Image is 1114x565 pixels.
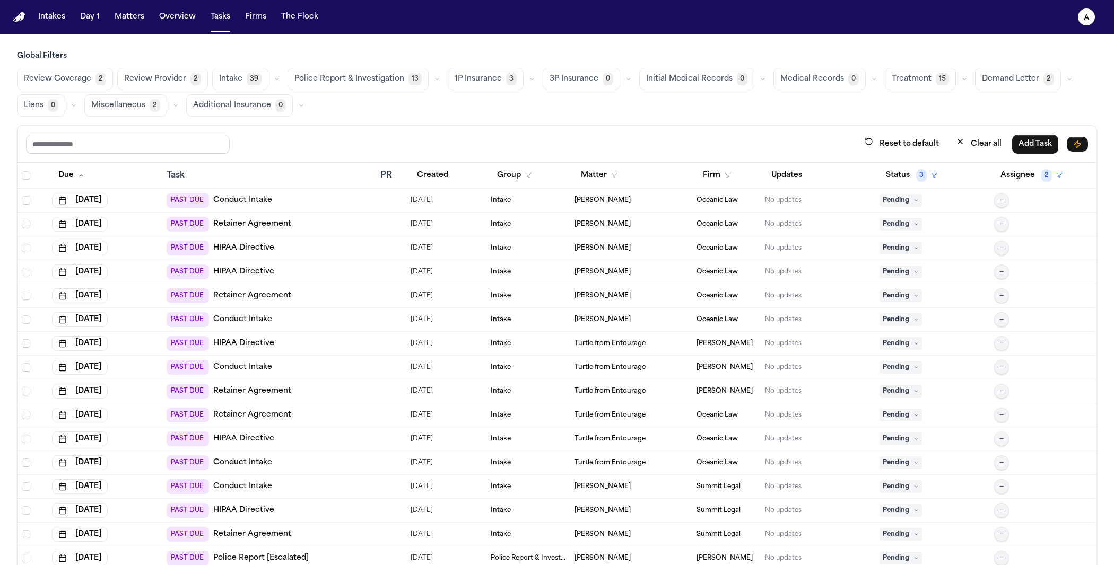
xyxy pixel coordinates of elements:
button: Medical Records0 [773,68,866,90]
span: 2 [95,73,106,85]
button: Review Provider2 [117,68,208,90]
span: Demand Letter [982,74,1039,84]
span: 15 [936,73,949,85]
button: Initial Medical Records0 [639,68,754,90]
span: 0 [603,73,613,85]
span: 3 [506,73,517,85]
span: 39 [247,73,262,85]
button: Clear all [950,134,1008,154]
span: 1P Insurance [455,74,502,84]
span: 0 [848,73,859,85]
span: Liens [24,100,43,111]
span: 2 [190,73,201,85]
button: Reset to default [858,134,945,154]
button: Treatment15 [885,68,956,90]
button: Intake39 [212,68,268,90]
span: 3P Insurance [550,74,598,84]
button: Immediate Task [1067,137,1088,152]
button: The Flock [277,7,323,27]
span: 2 [150,99,160,112]
span: Additional Insurance [193,100,271,111]
img: Finch Logo [13,12,25,22]
button: Miscellaneous2 [84,94,167,117]
a: Home [13,12,25,22]
span: 13 [408,73,422,85]
span: Miscellaneous [91,100,145,111]
span: Police Report & Investigation [294,74,404,84]
span: Treatment [892,74,932,84]
span: 0 [275,99,286,112]
button: Add Task [1012,135,1058,154]
span: Medical Records [780,74,844,84]
span: Review Provider [124,74,186,84]
span: Initial Medical Records [646,74,733,84]
button: Demand Letter2 [975,68,1061,90]
button: Day 1 [76,7,104,27]
button: Liens0 [17,94,65,117]
button: 1P Insurance3 [448,68,524,90]
span: 0 [737,73,747,85]
button: Tasks [206,7,234,27]
button: Intakes [34,7,69,27]
button: Additional Insurance0 [186,94,293,117]
span: Review Coverage [24,74,91,84]
h3: Global Filters [17,51,1097,61]
button: Matters [110,7,149,27]
button: Police Report & Investigation13 [288,68,429,90]
button: Review Coverage2 [17,68,113,90]
span: Intake [219,74,242,84]
span: 2 [1043,73,1054,85]
span: 0 [48,99,58,112]
button: 3P Insurance0 [543,68,620,90]
button: Overview [155,7,200,27]
button: Firms [241,7,271,27]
